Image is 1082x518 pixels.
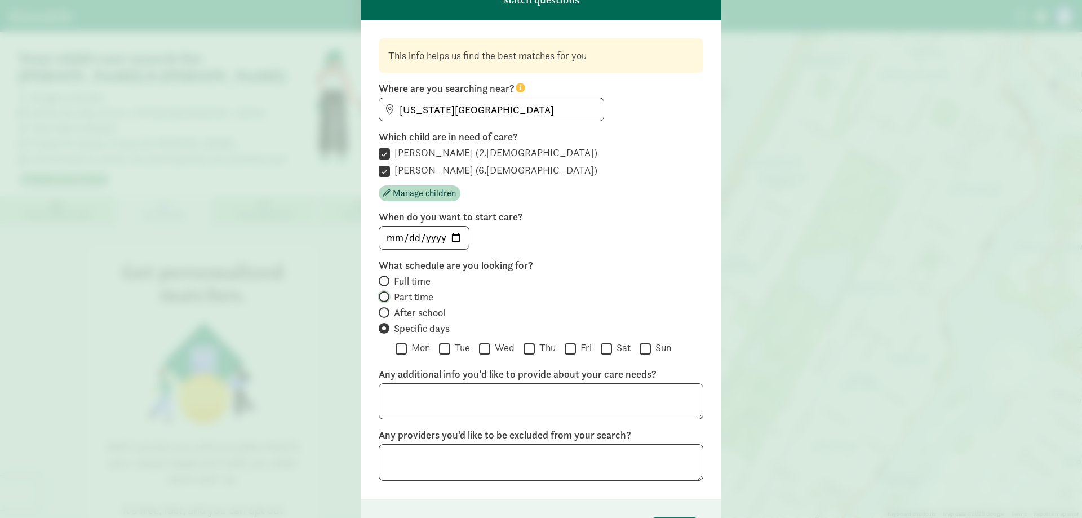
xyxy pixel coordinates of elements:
label: Sun [651,341,671,355]
span: Full time [394,275,431,288]
label: [PERSON_NAME] (6.[DEMOGRAPHIC_DATA]) [390,163,597,177]
span: Part time [394,290,433,304]
span: Specific days [394,322,450,335]
label: Thu [535,341,556,355]
label: Any providers you'd like to be excluded from your search? [379,428,703,442]
label: [PERSON_NAME] (2.[DEMOGRAPHIC_DATA]) [390,146,597,160]
label: Which child are in need of care? [379,130,703,144]
label: Wed [490,341,515,355]
label: When do you want to start care? [379,210,703,224]
label: Sat [612,341,631,355]
span: Manage children [393,187,456,200]
span: After school [394,306,445,320]
label: Any additional info you’d like to provide about your care needs? [379,368,703,381]
label: Where are you searching near? [379,82,703,95]
label: What schedule are you looking for? [379,259,703,272]
input: Find address [379,98,604,121]
div: This info helps us find the best matches for you [388,48,694,63]
label: Mon [407,341,430,355]
label: Fri [576,341,592,355]
button: Manage children [379,185,460,201]
label: Tue [450,341,470,355]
